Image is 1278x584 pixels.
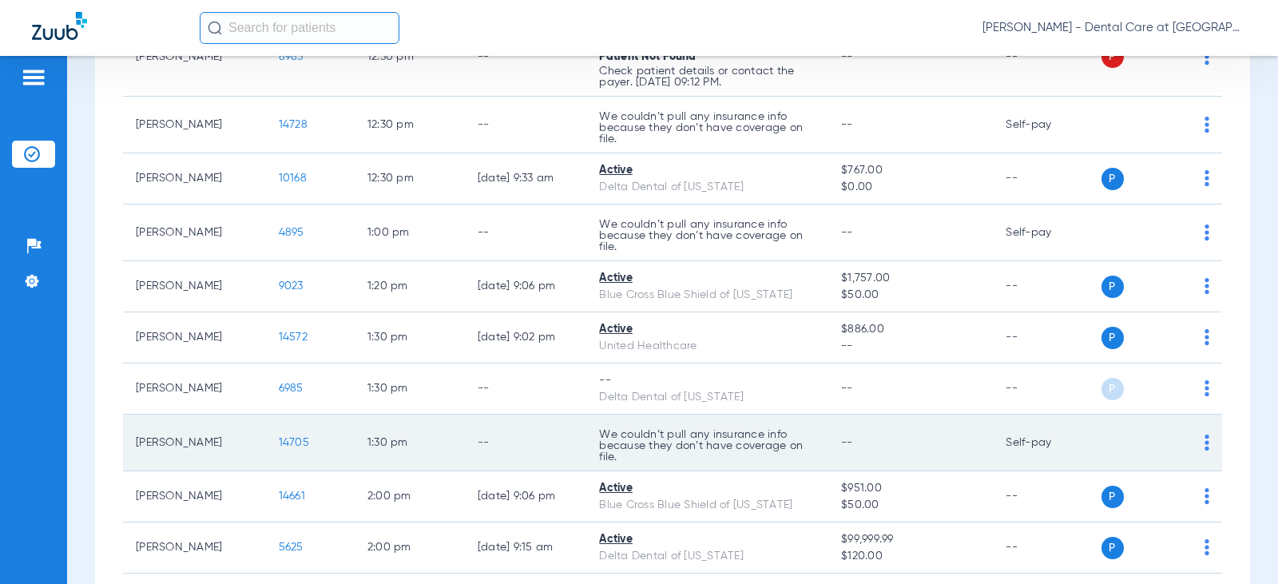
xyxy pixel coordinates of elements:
[279,280,304,292] span: 9023
[123,415,266,471] td: [PERSON_NAME]
[993,364,1101,415] td: --
[993,312,1101,364] td: --
[1101,486,1124,508] span: P
[599,162,816,179] div: Active
[355,18,465,97] td: 12:30 PM
[599,179,816,196] div: Delta Dental of [US_STATE]
[1205,117,1209,133] img: group-dot-blue.svg
[465,471,587,522] td: [DATE] 9:06 PM
[1101,46,1124,68] span: P
[279,119,308,130] span: 14728
[841,531,980,548] span: $99,999.99
[599,321,816,338] div: Active
[355,312,465,364] td: 1:30 PM
[465,261,587,312] td: [DATE] 9:06 PM
[465,364,587,415] td: --
[279,383,304,394] span: 6985
[465,415,587,471] td: --
[1101,327,1124,349] span: P
[465,312,587,364] td: [DATE] 9:02 PM
[993,205,1101,261] td: Self-pay
[841,497,980,514] span: $50.00
[1205,329,1209,345] img: group-dot-blue.svg
[208,21,222,35] img: Search Icon
[841,437,853,448] span: --
[841,179,980,196] span: $0.00
[123,18,266,97] td: [PERSON_NAME]
[279,542,304,553] span: 5625
[599,338,816,355] div: United Healthcare
[123,522,266,574] td: [PERSON_NAME]
[599,219,816,252] p: We couldn’t pull any insurance info because they don’t have coverage on file.
[21,68,46,87] img: hamburger-icon
[993,97,1101,153] td: Self-pay
[599,51,696,62] span: Patient Not Found
[355,364,465,415] td: 1:30 PM
[279,491,305,502] span: 14661
[599,548,816,565] div: Delta Dental of [US_STATE]
[993,18,1101,97] td: --
[279,332,308,343] span: 14572
[841,548,980,565] span: $120.00
[599,66,816,88] p: Check patient details or contact the payer. [DATE] 09:12 PM.
[599,372,816,389] div: --
[123,312,266,364] td: [PERSON_NAME]
[841,383,853,394] span: --
[841,162,980,179] span: $767.00
[841,227,853,238] span: --
[599,287,816,304] div: Blue Cross Blue Shield of [US_STATE]
[465,97,587,153] td: --
[993,153,1101,205] td: --
[279,437,309,448] span: 14705
[355,522,465,574] td: 2:00 PM
[599,480,816,497] div: Active
[599,531,816,548] div: Active
[1101,168,1124,190] span: P
[355,153,465,205] td: 12:30 PM
[1205,49,1209,65] img: group-dot-blue.svg
[993,471,1101,522] td: --
[982,20,1246,36] span: [PERSON_NAME] - Dental Care at [GEOGRAPHIC_DATA]
[841,270,980,287] span: $1,757.00
[841,338,980,355] span: --
[1205,435,1209,451] img: group-dot-blue.svg
[993,261,1101,312] td: --
[1101,378,1124,400] span: P
[279,51,304,62] span: 8983
[465,153,587,205] td: [DATE] 9:33 AM
[993,522,1101,574] td: --
[355,97,465,153] td: 12:30 PM
[841,287,980,304] span: $50.00
[1205,278,1209,294] img: group-dot-blue.svg
[1205,170,1209,186] img: group-dot-blue.svg
[355,415,465,471] td: 1:30 PM
[465,205,587,261] td: --
[123,261,266,312] td: [PERSON_NAME]
[123,97,266,153] td: [PERSON_NAME]
[993,415,1101,471] td: Self-pay
[355,205,465,261] td: 1:00 PM
[200,12,399,44] input: Search for patients
[123,153,266,205] td: [PERSON_NAME]
[123,364,266,415] td: [PERSON_NAME]
[599,270,816,287] div: Active
[599,111,816,145] p: We couldn’t pull any insurance info because they don’t have coverage on file.
[841,119,853,130] span: --
[1101,276,1124,298] span: P
[32,12,87,40] img: Zuub Logo
[841,51,853,62] span: --
[841,321,980,338] span: $886.00
[841,480,980,497] span: $951.00
[465,18,587,97] td: --
[279,173,307,184] span: 10168
[599,429,816,463] p: We couldn’t pull any insurance info because they don’t have coverage on file.
[1101,537,1124,559] span: P
[465,522,587,574] td: [DATE] 9:15 AM
[1205,224,1209,240] img: group-dot-blue.svg
[1205,539,1209,555] img: group-dot-blue.svg
[279,227,304,238] span: 4895
[123,205,266,261] td: [PERSON_NAME]
[123,471,266,522] td: [PERSON_NAME]
[1205,488,1209,504] img: group-dot-blue.svg
[355,261,465,312] td: 1:20 PM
